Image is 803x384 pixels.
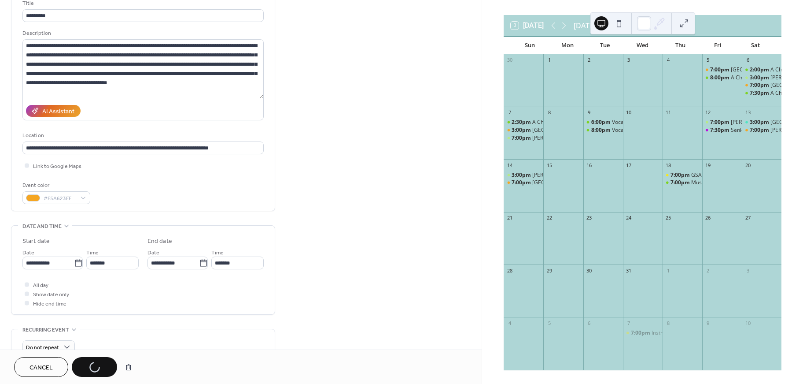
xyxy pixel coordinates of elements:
span: 3:00pm [750,74,770,82]
div: [DATE] [574,20,596,31]
span: Date [22,248,34,257]
div: Tue [586,37,624,54]
div: A Christmas Carol, co-production with Virginia Musical Theatre [742,66,781,74]
div: Start date [22,237,50,246]
div: 3 [744,267,751,274]
div: 28 [506,267,513,274]
div: Baltimore [742,82,781,89]
div: 21 [506,215,513,221]
span: 7:00pm [710,119,731,126]
div: [GEOGRAPHIC_DATA] [532,179,586,186]
div: 26 [705,215,711,221]
div: Wed [624,37,662,54]
button: 3[DATE] [508,19,547,32]
div: 12 [705,109,711,116]
div: 25 [665,215,672,221]
div: Event color [22,181,88,190]
div: 4 [665,57,672,63]
span: 2:00pm [750,66,770,74]
div: A Christmas Carol, co-production with Virginia Musical Theatre [742,89,781,97]
div: 14 [506,162,513,168]
span: 7:00pm [750,127,770,134]
div: 15 [546,162,553,168]
div: 5 [705,57,711,63]
div: Location [22,131,262,140]
div: 13 [744,109,751,116]
div: 3 [626,57,632,63]
span: 7:00pm [750,82,770,89]
div: 9 [586,109,593,116]
span: 7:00pm [670,179,691,186]
div: Thu [661,37,699,54]
div: 31 [626,267,632,274]
div: 22 [546,215,553,221]
div: 29 [546,267,553,274]
div: 30 [586,267,593,274]
div: GSA Jazz [691,171,713,179]
div: 19 [705,162,711,168]
div: Sat [737,37,774,54]
div: Shakespeare's R & J, an adaptation by Joe Calarco [702,119,742,126]
div: 23 [586,215,593,221]
div: Instrumental Music Winter Orchestra/Piano Concert [652,329,778,337]
div: [GEOGRAPHIC_DATA] [731,66,784,74]
div: Senior Choreography Showcase [702,127,742,134]
div: Shakespeare's R & J, an adaptation by Joe Calarco [504,134,543,142]
div: 27 [744,215,751,221]
span: Cancel [29,363,53,373]
span: 7:30pm [750,89,770,97]
div: 18 [665,162,672,168]
span: Date and time [22,222,62,231]
span: Do not repeat [26,343,59,353]
div: Shakespeare's R & J, an adaptation by Joe Calarco [504,171,543,179]
div: A Christmas Carol, co-production with Virginia Musical Theatre [504,119,543,126]
span: Show date only [33,290,69,299]
div: 11 [665,109,672,116]
div: Musical Theatre Senior Showcase [691,179,774,186]
div: [PERSON_NAME]'s R & J, an adaptation by [PERSON_NAME] [532,134,676,142]
span: Recurring event [22,325,69,335]
div: Baltimore [702,66,742,74]
div: [GEOGRAPHIC_DATA] [532,127,586,134]
div: 16 [586,162,593,168]
div: Instrumental Music Winter Orchestra/Piano Concert [623,329,663,337]
span: Time [86,248,99,257]
div: 6 [744,57,751,63]
button: AI Assistant [26,105,81,117]
span: 2:30pm [512,119,532,126]
span: 3:00pm [512,127,532,134]
span: 6:00pm [591,119,612,126]
div: 10 [626,109,632,116]
span: 7:00pm [512,134,532,142]
div: 2 [586,57,593,63]
div: 24 [626,215,632,221]
button: Cancel [14,357,68,377]
div: Vocal Music & Chamber Music Concert [612,127,707,134]
div: 1 [546,57,553,63]
span: 3:00pm [512,171,532,179]
span: 8:00pm [591,127,612,134]
div: 6 [586,320,593,326]
div: 5 [546,320,553,326]
div: Fri [699,37,737,54]
div: 1 [665,267,672,274]
span: 8:00pm [710,74,731,82]
div: Baltimore [504,127,543,134]
div: Vocal Music & Chamber Music Concert [583,127,623,134]
div: Vocal Music & Chamber Music Concert [612,119,707,126]
span: 7:00pm [710,66,731,74]
span: 7:00pm [631,329,652,337]
div: Shakespeare's R & J, an adaptation by Joe Calarco [742,74,781,82]
div: A Christmas [PERSON_NAME], co-production with [US_STATE] Musical Theatre [532,119,724,126]
div: 10 [744,320,751,326]
div: 7 [506,109,513,116]
span: Hide end time [33,299,66,309]
div: Vocal Music & Chamber Music Concert [583,119,623,126]
span: Time [211,248,224,257]
div: Sun [511,37,549,54]
div: A Christmas Carol, co-production with Virginia Musical Theatre [702,74,742,82]
div: 7 [626,320,632,326]
span: Link to Google Maps [33,162,81,171]
div: 8 [546,109,553,116]
div: 2 [705,267,711,274]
